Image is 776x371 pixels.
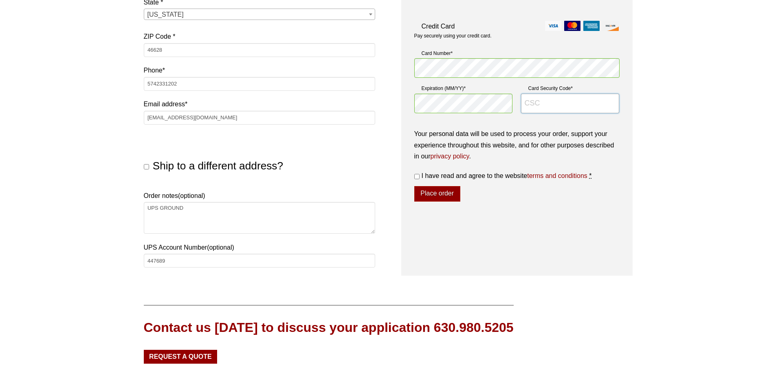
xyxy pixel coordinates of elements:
span: (optional) [207,244,234,251]
label: Card Number [414,49,620,57]
img: discover [602,21,619,31]
abbr: required [589,172,591,179]
fieldset: Payment Info [414,46,620,120]
input: I have read and agree to the websiteterms and conditions * [414,174,420,179]
p: Your personal data will be used to process your order, support your experience throughout this we... [414,128,620,162]
img: mastercard [564,21,580,31]
label: Credit Card [414,21,620,32]
div: Contact us [DATE] to discuss your application 630.980.5205 [144,318,514,337]
label: Order notes [144,190,375,201]
label: Card Security Code [521,84,620,92]
button: Place order [414,186,460,202]
img: visa [545,21,561,31]
img: amex [583,21,600,31]
span: Request a Quote [149,353,212,360]
label: UPS Account Number [144,242,375,253]
span: Ship to a different address? [153,160,283,172]
span: I have read and agree to the website [422,172,587,179]
a: terms and conditions [527,172,587,179]
label: Expiration (MM/YY) [414,84,513,92]
label: Phone [144,65,375,76]
a: Request a Quote [144,350,218,364]
a: privacy policy [431,153,469,160]
input: Ship to a different address? [144,164,149,169]
span: Indiana [144,9,375,20]
input: CSC [521,94,620,113]
label: ZIP Code [144,31,375,42]
p: Pay securely using your credit card. [414,33,620,40]
span: State [144,9,375,20]
span: (optional) [178,192,205,199]
label: Email address [144,99,375,110]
